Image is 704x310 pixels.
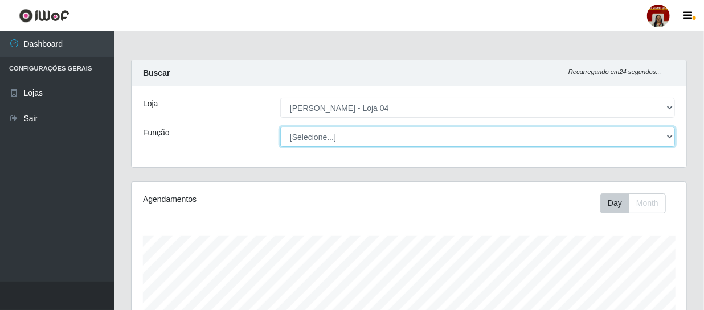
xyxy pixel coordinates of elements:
div: Agendamentos [143,193,355,205]
button: Month [629,193,666,213]
div: Toolbar with button groups [600,193,675,213]
label: Função [143,127,170,139]
strong: Buscar [143,68,170,77]
label: Loja [143,98,158,110]
i: Recarregando em 24 segundos... [568,68,661,75]
div: First group [600,193,666,213]
button: Day [600,193,629,213]
img: CoreUI Logo [19,9,69,23]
